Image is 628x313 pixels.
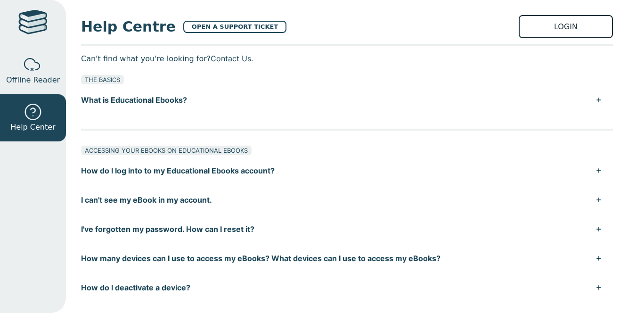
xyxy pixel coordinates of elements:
[81,85,613,115] button: What is Educational Ebooks?
[10,122,55,133] span: Help Center
[81,273,613,302] button: How do I deactivate a device?
[81,75,124,84] div: THE BASICS
[183,21,286,33] a: OPEN A SUPPORT TICKET
[81,244,613,273] button: How many devices can I use to access my eBooks? What devices can I use to access my eBooks?
[211,54,253,63] a: Contact Us.
[81,51,613,66] p: Can't find what you're looking for?
[81,185,613,214] button: I can't see my eBook in my account.
[81,146,252,155] div: ACCESSING YOUR EBOOKS ON EDUCATIONAL EBOOKS
[81,214,613,244] button: I've forgotten my password. How can I reset it?
[519,15,613,38] a: LOGIN
[81,16,176,37] span: Help Centre
[81,156,613,185] button: How do I log into to my Educational Ebooks account?
[6,74,60,86] span: Offline Reader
